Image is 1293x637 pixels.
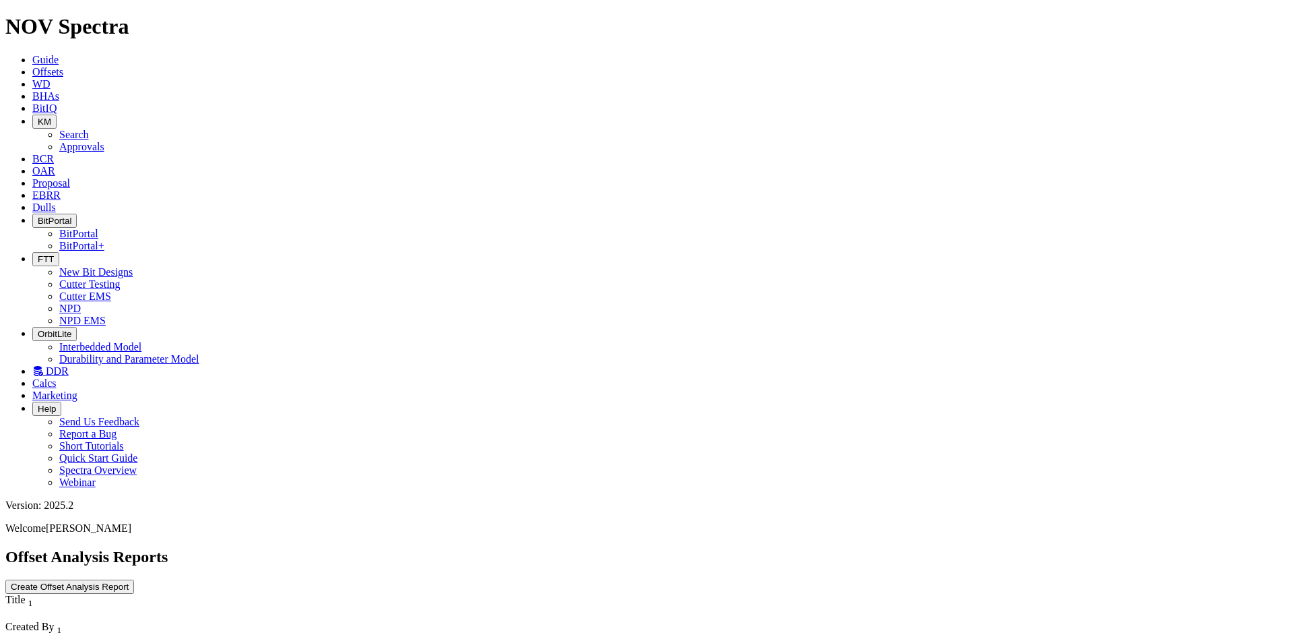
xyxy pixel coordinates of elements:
[32,202,56,213] a: Dulls
[5,499,1288,512] div: Version: 2025.2
[59,129,89,140] a: Search
[32,377,57,389] a: Calcs
[32,214,77,228] button: BitPortal
[5,580,134,594] button: Create Offset Analysis Report
[38,117,51,127] span: KM
[59,416,139,427] a: Send Us Feedback
[59,452,137,464] a: Quick Start Guide
[59,266,133,278] a: New Bit Designs
[59,228,98,239] a: BitPortal
[5,621,54,632] span: Created By
[57,625,61,635] sub: 1
[57,621,61,632] span: Sort None
[28,594,33,605] span: Sort None
[5,594,314,621] div: Sort None
[32,115,57,129] button: KM
[32,102,57,114] a: BitIQ
[32,402,61,416] button: Help
[5,609,314,621] div: Column Menu
[59,278,121,290] a: Cutter Testing
[5,548,1288,566] h2: Offset Analysis Reports
[32,177,70,189] a: Proposal
[59,240,104,251] a: BitPortal+
[32,90,59,102] a: BHAs
[38,216,71,226] span: BitPortal
[46,365,69,377] span: DDR
[59,353,199,365] a: Durability and Parameter Model
[5,14,1288,39] h1: NOV Spectra
[32,54,59,65] a: Guide
[5,594,26,605] span: Title
[32,153,54,164] a: BCR
[32,165,55,177] a: OAR
[32,365,69,377] a: DDR
[32,66,63,78] a: Offsets
[32,78,51,90] a: WD
[59,315,106,326] a: NPD EMS
[32,390,77,401] a: Marketing
[28,598,33,608] sub: 1
[38,254,54,264] span: FTT
[5,594,314,609] div: Title Sort None
[38,404,56,414] span: Help
[5,621,314,636] div: Created By Sort None
[32,189,61,201] a: EBRR
[59,428,117,439] a: Report a Bug
[59,303,81,314] a: NPD
[38,329,71,339] span: OrbitLite
[59,141,104,152] a: Approvals
[59,291,111,302] a: Cutter EMS
[59,440,124,452] a: Short Tutorials
[32,327,77,341] button: OrbitLite
[59,341,141,353] a: Interbedded Model
[46,522,131,534] span: [PERSON_NAME]
[32,252,59,266] button: FTT
[59,477,96,488] a: Webinar
[5,522,1288,535] p: Welcome
[59,464,137,476] a: Spectra Overview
